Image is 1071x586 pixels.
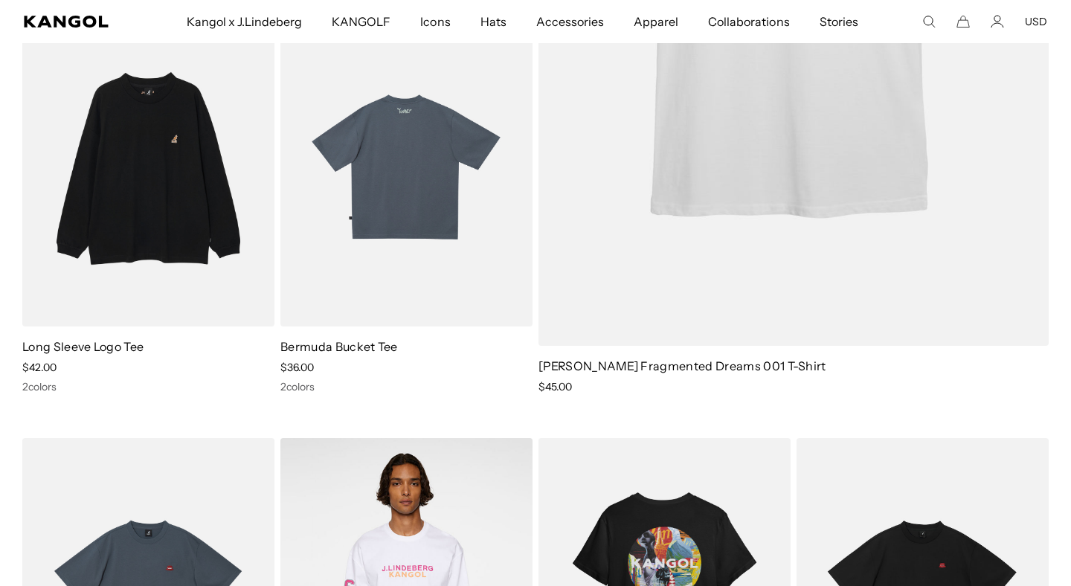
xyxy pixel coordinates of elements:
a: Kangol [24,16,122,28]
span: $36.00 [280,361,314,374]
a: Bermuda Bucket Tee [280,339,398,354]
summary: Search here [922,15,936,28]
span: $42.00 [22,361,57,374]
div: 2 colors [280,380,533,393]
span: $45.00 [538,380,572,393]
a: Account [991,15,1004,28]
div: 2 colors [22,380,274,393]
a: [PERSON_NAME] Fragmented Dreams 001 T-Shirt [538,358,826,373]
img: Long Sleeve Logo Tee [22,10,274,327]
button: Cart [956,15,970,28]
a: Long Sleeve Logo Tee [22,339,144,354]
button: USD [1025,15,1047,28]
img: Bermuda Bucket Tee [280,10,533,327]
